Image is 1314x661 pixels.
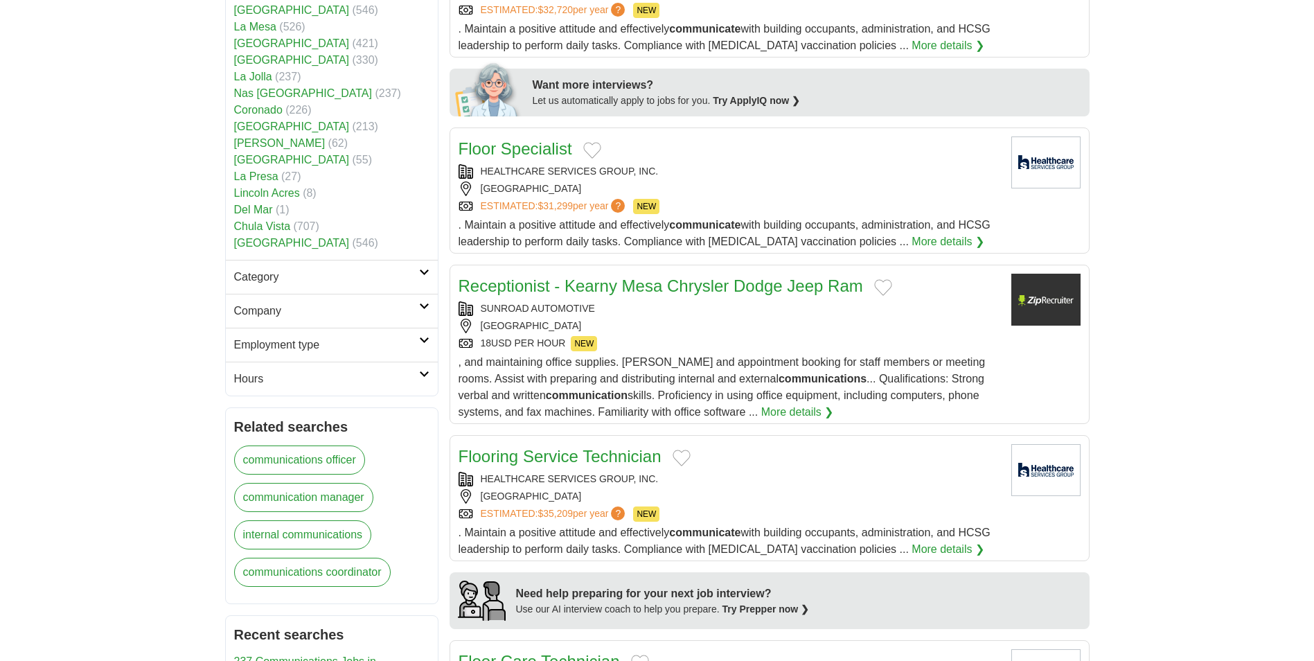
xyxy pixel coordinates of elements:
span: NEW [633,506,659,522]
span: (213) [353,121,378,132]
a: Try Prepper now ❯ [722,603,810,615]
span: . Maintain a positive attitude and effectively with building occupants, administration, and HCSG ... [459,23,991,51]
a: More details ❯ [912,541,984,558]
h2: Company [234,303,419,319]
span: NEW [633,199,659,214]
a: La Mesa [234,21,276,33]
span: NEW [571,336,597,351]
strong: communicate [669,219,740,231]
a: Del Mar [234,204,273,215]
h2: Related searches [234,416,429,437]
button: Add to favorite jobs [874,279,892,296]
a: Employment type [226,328,438,362]
a: HEALTHCARE SERVICES GROUP, INC. [481,166,659,177]
strong: communications [779,373,867,385]
a: internal communications [234,520,372,549]
div: [GEOGRAPHIC_DATA] [459,182,1000,196]
a: ESTIMATED:$31,299per year? [481,199,628,214]
img: Healthcare Services Group logo [1011,136,1081,188]
h2: Category [234,269,419,285]
a: communication manager [234,483,373,512]
a: [GEOGRAPHIC_DATA] [234,237,350,249]
span: (1) [276,204,290,215]
a: More details ❯ [761,404,834,421]
span: (237) [275,71,301,82]
img: Company logo [1011,274,1081,326]
button: Add to favorite jobs [673,450,691,466]
a: Flooring Service Technician [459,447,662,466]
a: More details ❯ [912,233,984,250]
div: [GEOGRAPHIC_DATA] [459,489,1000,504]
div: Let us automatically apply to jobs for you. [533,94,1081,108]
a: La Presa [234,170,278,182]
h2: Hours [234,371,419,387]
div: SUNROAD AUTOMOTIVE [459,301,1000,316]
a: [GEOGRAPHIC_DATA] [234,37,350,49]
a: Chula Vista [234,220,291,232]
span: (421) [353,37,378,49]
div: [GEOGRAPHIC_DATA] [459,319,1000,333]
span: ? [611,199,625,213]
a: communications coordinator [234,558,391,587]
span: , and maintaining office supplies. [PERSON_NAME] and appointment booking for staff members or mee... [459,356,986,418]
span: (62) [328,137,348,149]
div: Need help preparing for your next job interview? [516,585,810,602]
a: La Jolla [234,71,272,82]
a: Lincoln Acres [234,187,300,199]
span: ? [611,506,625,520]
a: ESTIMATED:$32,720per year? [481,3,628,18]
a: Coronado [234,104,283,116]
span: (330) [353,54,378,66]
span: $32,720 [538,4,573,15]
a: communications officer [234,446,365,475]
div: 18USD PER HOUR [459,336,1000,351]
a: ESTIMATED:$35,209per year? [481,506,628,522]
a: [GEOGRAPHIC_DATA] [234,121,350,132]
span: (526) [279,21,305,33]
button: Add to favorite jobs [583,142,601,159]
span: (237) [375,87,400,99]
a: [GEOGRAPHIC_DATA] [234,4,350,16]
h2: Recent searches [234,624,429,645]
img: Healthcare Services Group logo [1011,444,1081,496]
a: More details ❯ [912,37,984,54]
div: Use our AI interview coach to help you prepare. [516,602,810,617]
span: (27) [281,170,301,182]
span: ? [611,3,625,17]
a: Receptionist - Kearny Mesa Chrysler Dodge Jeep Ram [459,276,863,295]
span: (546) [353,4,378,16]
span: . Maintain a positive attitude and effectively with building occupants, administration, and HCSG ... [459,219,991,247]
a: Nas [GEOGRAPHIC_DATA] [234,87,372,99]
strong: communication [546,389,628,401]
span: . Maintain a positive attitude and effectively with building occupants, administration, and HCSG ... [459,527,991,555]
span: (8) [303,187,317,199]
a: [GEOGRAPHIC_DATA] [234,154,350,166]
a: Category [226,260,438,294]
a: [PERSON_NAME] [234,137,326,149]
span: (226) [285,104,311,116]
span: (707) [293,220,319,232]
div: Want more interviews? [533,77,1081,94]
span: $31,299 [538,200,573,211]
strong: communicate [669,527,740,538]
a: [GEOGRAPHIC_DATA] [234,54,350,66]
strong: communicate [669,23,740,35]
a: HEALTHCARE SERVICES GROUP, INC. [481,473,659,484]
span: $35,209 [538,508,573,519]
span: (546) [353,237,378,249]
h2: Employment type [234,337,419,353]
span: NEW [633,3,659,18]
img: apply-iq-scientist.png [455,61,522,116]
a: Company [226,294,438,328]
a: Try ApplyIQ now ❯ [713,95,800,106]
span: (55) [353,154,372,166]
a: Floor Specialist [459,139,572,158]
a: Hours [226,362,438,396]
